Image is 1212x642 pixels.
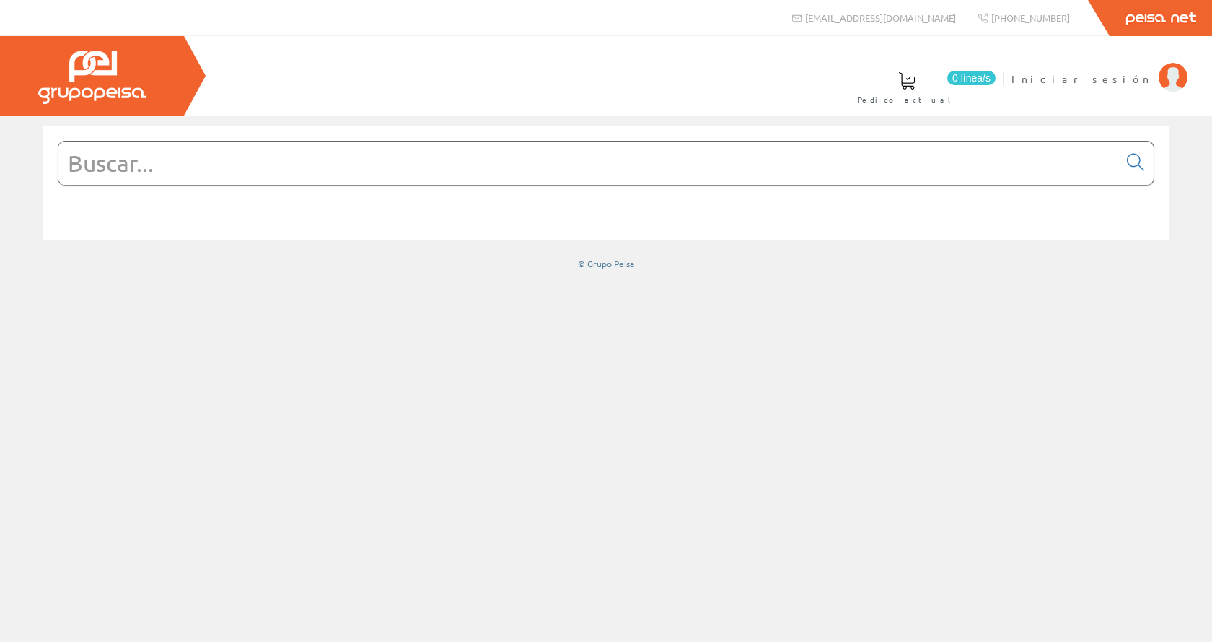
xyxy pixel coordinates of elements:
div: © Grupo Peisa [43,258,1169,270]
a: Iniciar sesión [1011,60,1187,74]
input: Buscar... [58,142,1118,185]
span: [EMAIL_ADDRESS][DOMAIN_NAME] [805,12,956,24]
span: Pedido actual [858,92,956,107]
img: Grupo Peisa [38,51,146,104]
span: [PHONE_NUMBER] [991,12,1070,24]
span: Iniciar sesión [1011,71,1151,86]
span: 0 línea/s [947,71,996,85]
